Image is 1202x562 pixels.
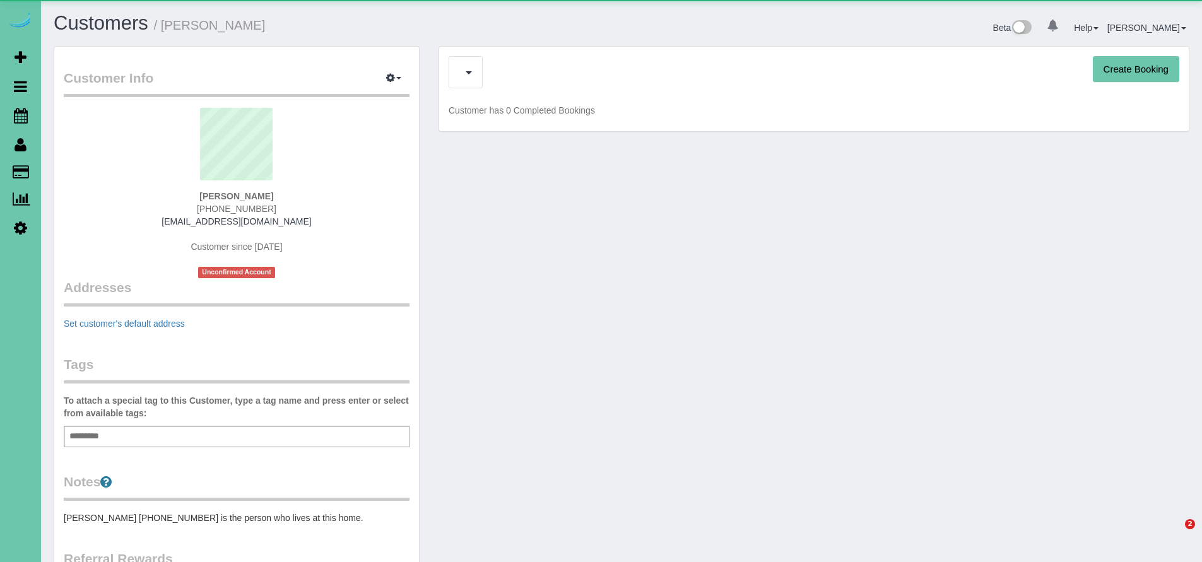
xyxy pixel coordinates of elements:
[64,472,410,501] legend: Notes
[1074,23,1099,33] a: Help
[162,216,311,226] a: [EMAIL_ADDRESS][DOMAIN_NAME]
[993,23,1032,33] a: Beta
[64,394,410,419] label: To attach a special tag to this Customer, type a tag name and press enter or select from availabl...
[198,267,275,278] span: Unconfirmed Account
[8,13,33,30] img: Automaid Logo
[64,512,410,524] pre: [PERSON_NAME] [PHONE_NUMBER] is the person who lives at this home.
[197,204,276,214] span: [PHONE_NUMBER]
[449,104,1179,117] p: Customer has 0 Completed Bookings
[64,355,410,383] legend: Tags
[199,191,273,201] strong: [PERSON_NAME]
[64,319,185,329] a: Set customer's default address
[64,69,410,97] legend: Customer Info
[1159,519,1189,549] iframe: Intercom live chat
[1185,519,1195,529] span: 2
[1107,23,1186,33] a: [PERSON_NAME]
[154,18,266,32] small: / [PERSON_NAME]
[191,242,282,252] span: Customer since [DATE]
[1093,56,1179,83] button: Create Booking
[1011,20,1032,37] img: New interface
[54,12,148,34] a: Customers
